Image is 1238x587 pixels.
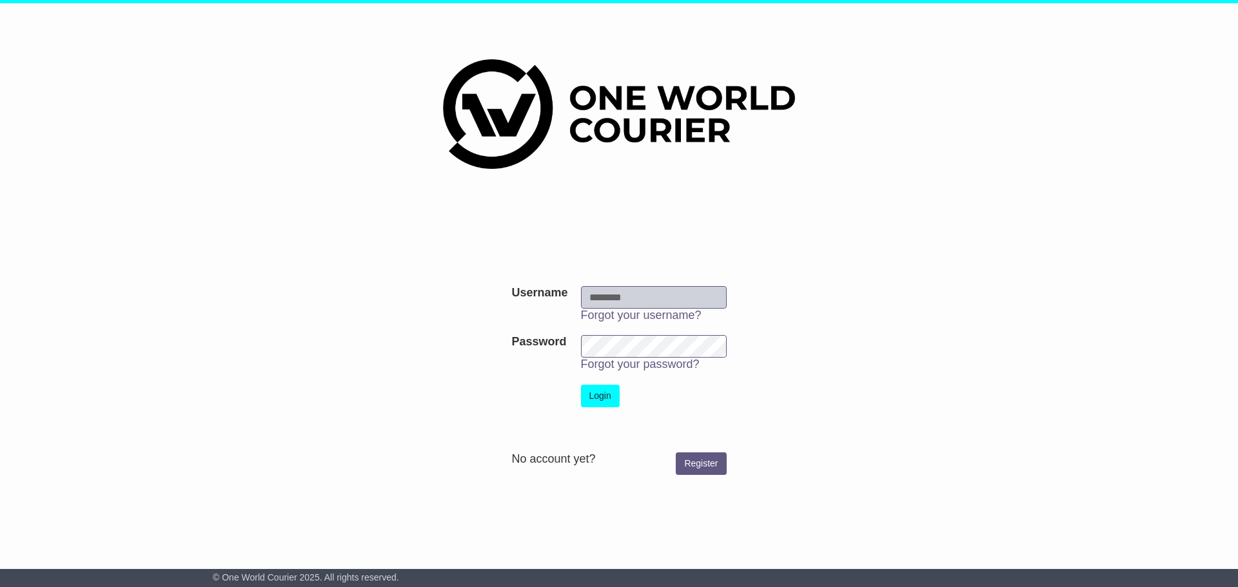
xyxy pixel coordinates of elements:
[511,286,567,300] label: Username
[581,309,702,322] a: Forgot your username?
[511,452,726,467] div: No account yet?
[443,59,795,169] img: One World
[581,358,700,370] a: Forgot your password?
[676,452,726,475] a: Register
[511,335,566,349] label: Password
[213,572,399,582] span: © One World Courier 2025. All rights reserved.
[581,385,620,407] button: Login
